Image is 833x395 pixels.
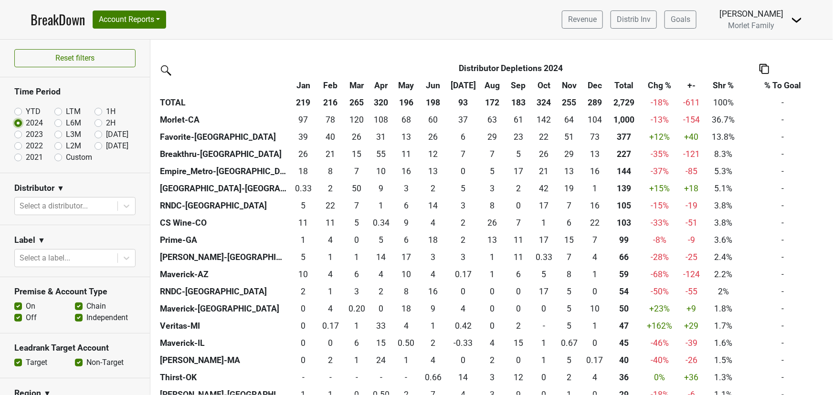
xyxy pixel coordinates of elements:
[607,180,641,197] th: 138.502
[680,199,703,212] div: -19
[344,111,369,128] td: 120
[480,163,505,180] td: 5
[158,163,290,180] th: Empire_Metro-[GEOGRAPHIC_DATA]
[449,217,478,229] div: 2
[290,94,317,111] th: 219
[347,217,367,229] div: 5
[422,165,444,177] div: 13
[507,148,529,160] div: 5
[556,180,583,197] td: 19.335
[558,182,580,195] div: 19
[558,165,580,177] div: 13
[556,146,583,163] td: 28.667
[344,214,369,231] td: 4.84
[158,197,290,214] th: RNDC-[GEOGRAPHIC_DATA]
[371,165,390,177] div: 10
[371,182,390,195] div: 9
[705,146,742,163] td: 8.3%
[705,128,742,146] td: 13.8%
[158,231,290,249] th: Prime-GA
[482,217,503,229] div: 26
[609,217,639,229] div: 103
[106,117,116,129] label: 2H
[290,180,317,197] td: 0.333
[292,182,315,195] div: 0.33
[420,111,447,128] td: 59.5
[556,111,583,128] td: 63.5
[556,214,583,231] td: 5.5
[369,146,393,163] td: 54.834
[290,197,317,214] td: 4.667
[705,77,742,94] th: Shr %: activate to sort column ascending
[447,163,480,180] td: 0
[26,357,47,368] label: Target
[66,152,92,163] label: Custom
[583,146,607,163] td: 12.5
[449,182,478,195] div: 5
[371,148,390,160] div: 55
[556,197,583,214] td: 6.5
[420,77,447,94] th: Jun: activate to sort column ascending
[31,10,85,30] a: BreakDown
[480,128,505,146] td: 28.666
[651,98,669,107] span: -18%
[369,214,393,231] td: 0.34
[447,214,480,231] td: 2
[583,128,607,146] td: 72.834
[534,148,553,160] div: 26
[447,180,480,197] td: 4.834
[290,77,317,94] th: Jan: activate to sort column ascending
[607,77,641,94] th: Total: activate to sort column ascending
[344,197,369,214] td: 6.667
[705,111,742,128] td: 36.7%
[532,128,556,146] td: 21.5
[680,114,703,126] div: -154
[420,214,447,231] td: 3.5
[534,114,553,126] div: 142
[393,111,420,128] td: 68
[742,128,823,146] td: -
[422,131,444,143] div: 26
[395,182,417,195] div: 3
[532,146,556,163] td: 26
[583,163,607,180] td: 16
[369,111,393,128] td: 107.999
[642,180,678,197] td: +15 %
[319,182,342,195] div: 2
[319,131,342,143] div: 40
[447,128,480,146] td: 5.666
[482,165,503,177] div: 5
[422,199,444,212] div: 14
[26,140,43,152] label: 2022
[26,152,43,163] label: 2021
[395,199,417,212] div: 6
[507,182,529,195] div: 2
[642,163,678,180] td: -37 %
[393,163,420,180] td: 16
[420,180,447,197] td: 2.334
[482,114,503,126] div: 63
[585,131,605,143] div: 73
[507,165,529,177] div: 17
[449,148,478,160] div: 7
[505,214,532,231] td: 7
[369,94,393,111] th: 320
[664,10,696,29] a: Goals
[480,197,505,214] td: 8.167
[292,199,315,212] div: 5
[393,231,420,249] td: 6
[607,128,641,146] th: 377.161
[534,131,553,143] div: 22
[642,197,678,214] td: -15 %
[347,199,367,212] div: 7
[583,180,607,197] td: 1.333
[319,165,342,177] div: 8
[642,111,678,128] td: -13 %
[480,94,505,111] th: 172
[583,94,607,111] th: 289
[507,131,529,143] div: 23
[319,217,342,229] div: 11
[558,199,580,212] div: 7
[759,64,769,74] img: Copy to clipboard
[369,163,393,180] td: 9.666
